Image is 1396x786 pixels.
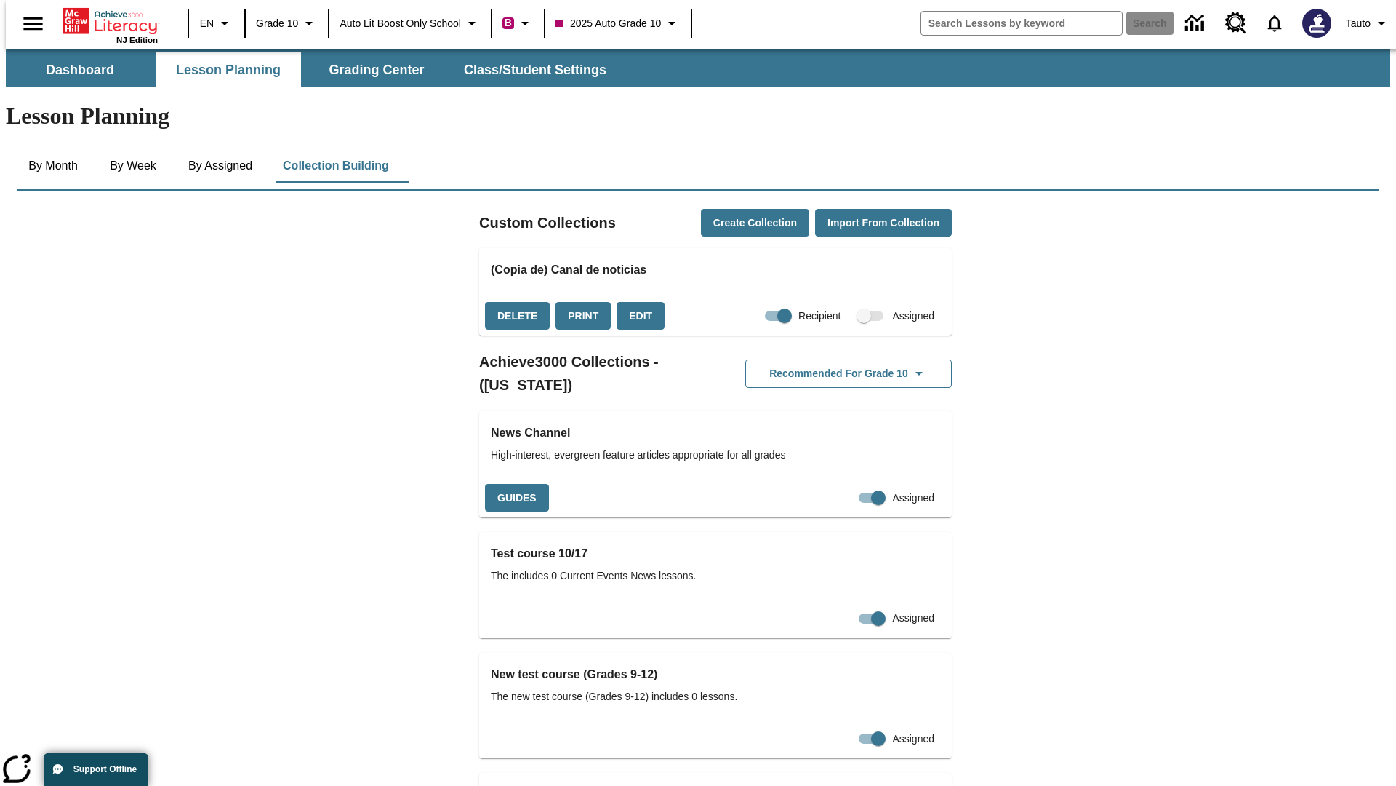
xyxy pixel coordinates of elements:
div: SubNavbar [6,49,1390,87]
button: Select a new avatar [1293,4,1340,42]
button: Import from Collection [815,209,952,237]
div: Home [63,5,158,44]
span: Tauto [1346,16,1371,31]
a: Data Center [1176,4,1216,44]
button: Edit [617,302,665,330]
span: Auto Lit Boost only School [340,16,461,31]
h3: Test course 10/17 [491,544,940,564]
a: Notifications [1256,4,1293,42]
span: Assigned [892,731,934,747]
span: B [505,14,512,32]
h2: Achieve3000 Collections - ([US_STATE]) [479,350,715,397]
h3: New test course (Grades 9-12) [491,664,940,685]
button: Class: 2025 Auto Grade 10, Select your class [550,10,686,36]
span: 2025 Auto Grade 10 [555,16,661,31]
button: By Week [97,148,169,183]
button: Lesson Planning [156,52,301,87]
img: Avatar [1302,9,1331,38]
button: Language: EN, Select a language [193,10,240,36]
span: Grade 10 [256,16,298,31]
button: By Assigned [177,148,264,183]
button: Support Offline [44,753,148,786]
span: Support Offline [73,764,137,774]
button: Delete [485,302,550,330]
span: EN [200,16,214,31]
span: Lesson Planning [176,62,281,79]
button: Guides [485,484,549,512]
span: Grading Center [329,62,424,79]
button: Create Collection [701,209,809,237]
button: Profile/Settings [1340,10,1396,36]
button: Grading Center [304,52,449,87]
a: Home [63,7,158,36]
span: Dashboard [46,62,114,79]
button: Grade: Grade 10, Select a grade [250,10,324,36]
span: High-interest, evergreen feature articles appropriate for all grades [491,448,940,463]
button: School: Auto Lit Boost only School, Select your school [334,10,486,36]
span: The includes 0 Current Events News lessons. [491,568,940,584]
h1: Lesson Planning [6,103,1390,130]
h2: Custom Collections [479,211,616,234]
button: Boost Class color is violet red. Change class color [497,10,539,36]
div: SubNavbar [6,52,619,87]
button: Recommended for Grade 10 [745,360,952,388]
input: search field [921,12,1122,35]
span: Assigned [892,309,934,324]
span: Assigned [892,491,934,506]
button: Class/Student Settings [452,52,618,87]
button: Collection Building [271,148,401,183]
span: Recipient [798,309,841,324]
button: By Month [17,148,89,183]
h3: News Channel [491,423,940,443]
h3: (Copia de) Canal de noticias [491,260,940,280]
span: Class/Student Settings [464,62,606,79]
span: NJ Edition [116,36,158,44]
span: The new test course (Grades 9-12) includes 0 lessons. [491,689,940,704]
span: Assigned [892,611,934,626]
button: Print, will open in a new window [555,302,611,330]
a: Resource Center, Will open in new tab [1216,4,1256,43]
button: Dashboard [7,52,153,87]
button: Open side menu [12,2,55,45]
